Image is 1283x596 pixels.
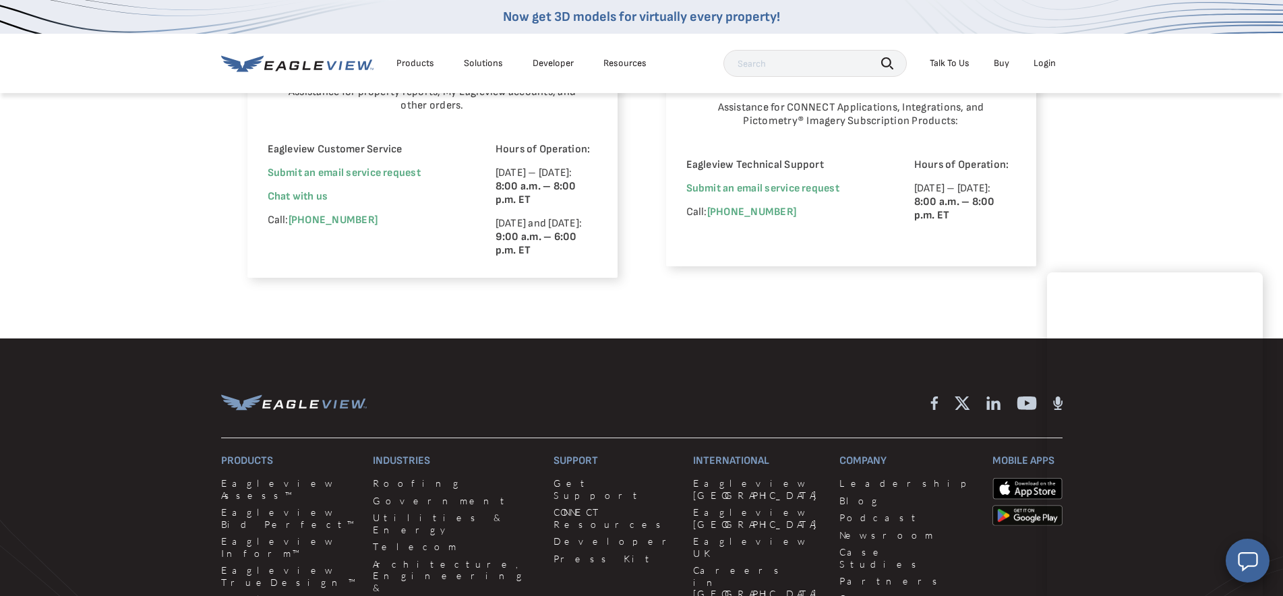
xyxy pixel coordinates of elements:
[221,506,357,530] a: Eagleview Bid Perfect™
[1034,57,1056,69] div: Login
[554,477,677,501] a: Get Support
[496,143,597,156] p: Hours of Operation:
[994,57,1009,69] a: Buy
[693,454,823,467] h3: International
[554,506,677,530] a: CONNECT Resources
[699,101,1003,128] p: Assistance for CONNECT Applications, Integrations, and Pictometry® Imagery Subscription Products:
[723,50,907,77] input: Search
[464,57,503,69] div: Solutions
[268,167,421,179] a: Submit an email service request
[686,206,877,219] p: Call:
[496,180,576,206] strong: 8:00 a.m. – 8:00 p.m. ET
[373,512,537,535] a: Utilities & Energy
[268,214,458,227] p: Call:
[221,477,357,501] a: Eagleview Assess™
[221,564,357,588] a: Eagleview TrueDesign™
[839,546,976,570] a: Case Studies
[992,477,1063,499] img: apple-app-store.png
[554,454,677,467] h3: Support
[503,9,780,25] a: Now get 3D models for virtually every property!
[373,495,537,507] a: Government
[839,495,976,507] a: Blog
[839,512,976,524] a: Podcast
[603,57,647,69] div: Resources
[268,190,328,203] span: Chat with us
[839,477,976,489] a: Leadership
[554,535,677,547] a: Developer
[707,206,796,218] a: [PHONE_NUMBER]
[839,454,976,467] h3: Company
[533,57,574,69] a: Developer
[693,477,823,501] a: Eagleview [GEOGRAPHIC_DATA]
[686,158,877,172] p: Eagleview Technical Support
[268,143,458,156] p: Eagleview Customer Service
[914,196,995,222] strong: 8:00 a.m. – 8:00 p.m. ET
[839,529,976,541] a: Newsroom
[693,506,823,530] a: Eagleview [GEOGRAPHIC_DATA]
[496,231,577,257] strong: 9:00 a.m. – 6:00 p.m. ET
[1047,272,1263,596] iframe: Chat Window
[373,454,537,467] h3: Industries
[914,182,1016,222] p: [DATE] – [DATE]:
[914,158,1016,172] p: Hours of Operation:
[373,541,537,553] a: Telecom
[554,553,677,565] a: Press Kit
[496,167,597,207] p: [DATE] – [DATE]:
[289,214,378,227] a: [PHONE_NUMBER]
[280,86,584,113] p: Assistance for property reports, My Eagleview accounts, and other orders.
[1226,539,1270,583] button: Open chat window
[221,454,357,467] h3: Products
[373,477,537,489] a: Roofing
[221,535,357,559] a: Eagleview Inform™
[686,182,839,195] a: Submit an email service request
[992,454,1063,467] h3: Mobile Apps
[396,57,434,69] div: Products
[930,57,969,69] div: Talk To Us
[693,535,823,559] a: Eagleview UK
[992,505,1063,527] img: google-play-store_b9643a.png
[496,217,597,258] p: [DATE] and [DATE]:
[839,575,976,587] a: Partners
